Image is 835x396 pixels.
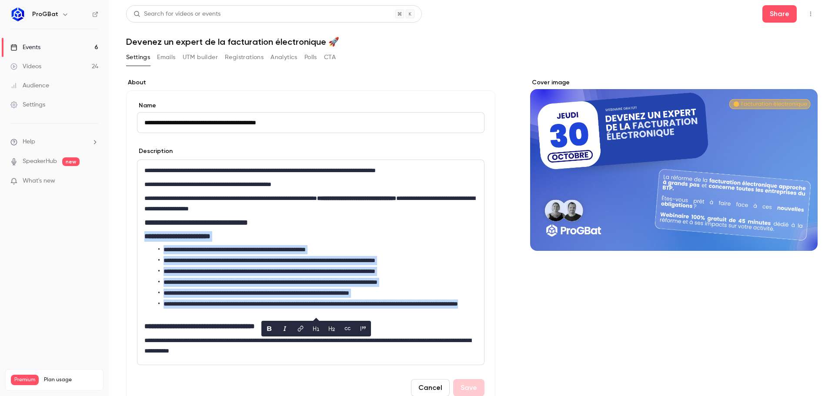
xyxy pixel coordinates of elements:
[126,78,495,87] label: About
[23,137,35,146] span: Help
[225,50,264,64] button: Registrations
[271,50,297,64] button: Analytics
[137,160,484,365] div: editor
[530,78,818,251] section: Cover image
[157,50,175,64] button: Emails
[762,5,797,23] button: Share
[10,81,49,90] div: Audience
[134,10,220,19] div: Search for videos or events
[44,376,98,383] span: Plan usage
[262,322,276,336] button: bold
[356,322,370,336] button: blockquote
[278,322,292,336] button: italic
[10,43,40,52] div: Events
[23,176,55,186] span: What's new
[137,147,173,156] label: Description
[10,62,41,71] div: Videos
[11,7,25,21] img: ProGBat
[11,375,39,385] span: Premium
[183,50,218,64] button: UTM builder
[530,78,818,87] label: Cover image
[137,101,484,110] label: Name
[10,100,45,109] div: Settings
[10,137,98,146] li: help-dropdown-opener
[324,50,336,64] button: CTA
[304,50,317,64] button: Polls
[137,160,484,365] section: description
[126,50,150,64] button: Settings
[294,322,307,336] button: link
[126,37,818,47] h1: Devenez un expert de la facturation électronique 🚀
[62,157,80,166] span: new
[32,10,58,19] h6: ProGBat
[23,157,57,166] a: SpeakerHub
